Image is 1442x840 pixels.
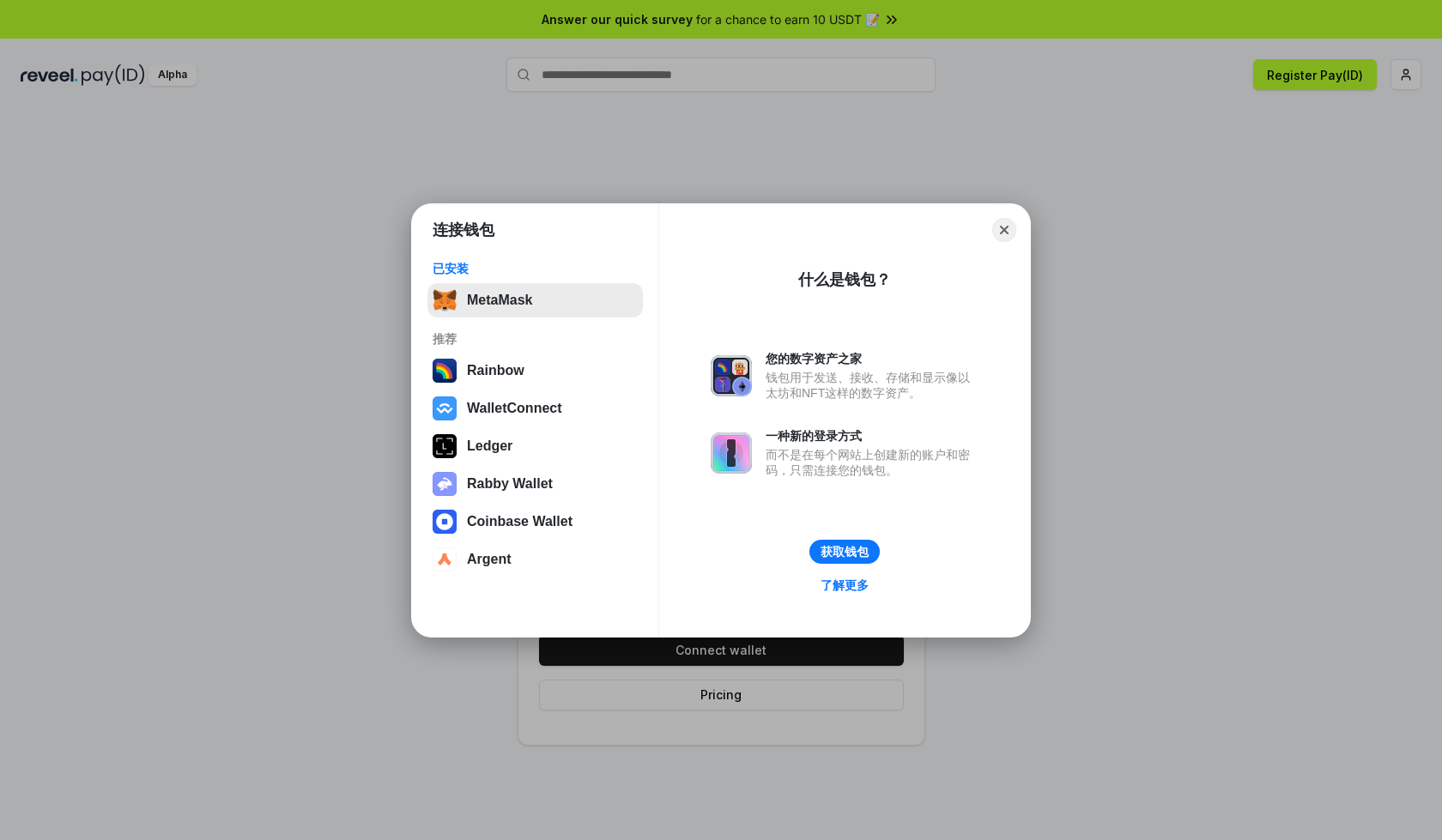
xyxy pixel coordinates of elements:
[427,283,643,317] button: MetaMask
[427,542,643,577] button: Argent
[433,331,638,347] div: 推荐
[433,434,457,458] img: svg+xml,%3Csvg%20xmlns%3D%22http%3A%2F%2Fwww.w3.org%2F2000%2Fsvg%22%20width%3D%2228%22%20height%3...
[427,467,643,501] button: Rabby Wallet
[992,218,1016,242] button: Close
[711,355,752,396] img: svg+xml,%3Csvg%20xmlns%3D%22http%3A%2F%2Fwww.w3.org%2F2000%2Fsvg%22%20fill%3D%22none%22%20viewBox...
[809,540,880,564] button: 获取钱包
[427,391,643,426] button: WalletConnect
[427,505,643,539] button: Coinbase Wallet
[433,472,457,496] img: svg+xml,%3Csvg%20xmlns%3D%22http%3A%2F%2Fwww.w3.org%2F2000%2Fsvg%22%20fill%3D%22none%22%20viewBox...
[433,359,457,383] img: svg+xml,%3Csvg%20width%3D%22120%22%20height%3D%22120%22%20viewBox%3D%220%200%20120%20120%22%20fil...
[810,574,879,596] a: 了解更多
[467,476,553,492] div: Rabby Wallet
[798,269,891,290] div: 什么是钱包？
[427,429,643,463] button: Ledger
[711,432,752,474] img: svg+xml,%3Csvg%20xmlns%3D%22http%3A%2F%2Fwww.w3.org%2F2000%2Fsvg%22%20fill%3D%22none%22%20viewBox...
[467,401,562,416] div: WalletConnect
[433,547,457,571] img: svg+xml,%3Csvg%20width%3D%2228%22%20height%3D%2228%22%20viewBox%3D%220%200%2028%2028%22%20fill%3D...
[433,261,638,276] div: 已安装
[427,354,643,388] button: Rainbow
[766,370,978,401] div: 钱包用于发送、接收、存储和显示像以太坊和NFT这样的数字资产。
[467,293,532,308] div: MetaMask
[821,544,869,559] div: 获取钱包
[766,351,978,366] div: 您的数字资产之家
[467,438,512,454] div: Ledger
[433,396,457,420] img: svg+xml,%3Csvg%20width%3D%2228%22%20height%3D%2228%22%20viewBox%3D%220%200%2028%2028%22%20fill%3D...
[433,510,457,534] img: svg+xml,%3Csvg%20width%3D%2228%22%20height%3D%2228%22%20viewBox%3D%220%200%2028%2028%22%20fill%3D...
[467,552,512,567] div: Argent
[467,363,524,378] div: Rainbow
[433,220,494,240] h1: 连接钱包
[766,447,978,478] div: 而不是在每个网站上创建新的账户和密码，只需连接您的钱包。
[766,428,978,444] div: 一种新的登录方式
[433,288,457,312] img: svg+xml,%3Csvg%20fill%3D%22none%22%20height%3D%2233%22%20viewBox%3D%220%200%2035%2033%22%20width%...
[821,577,869,593] div: 了解更多
[467,514,573,529] div: Coinbase Wallet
